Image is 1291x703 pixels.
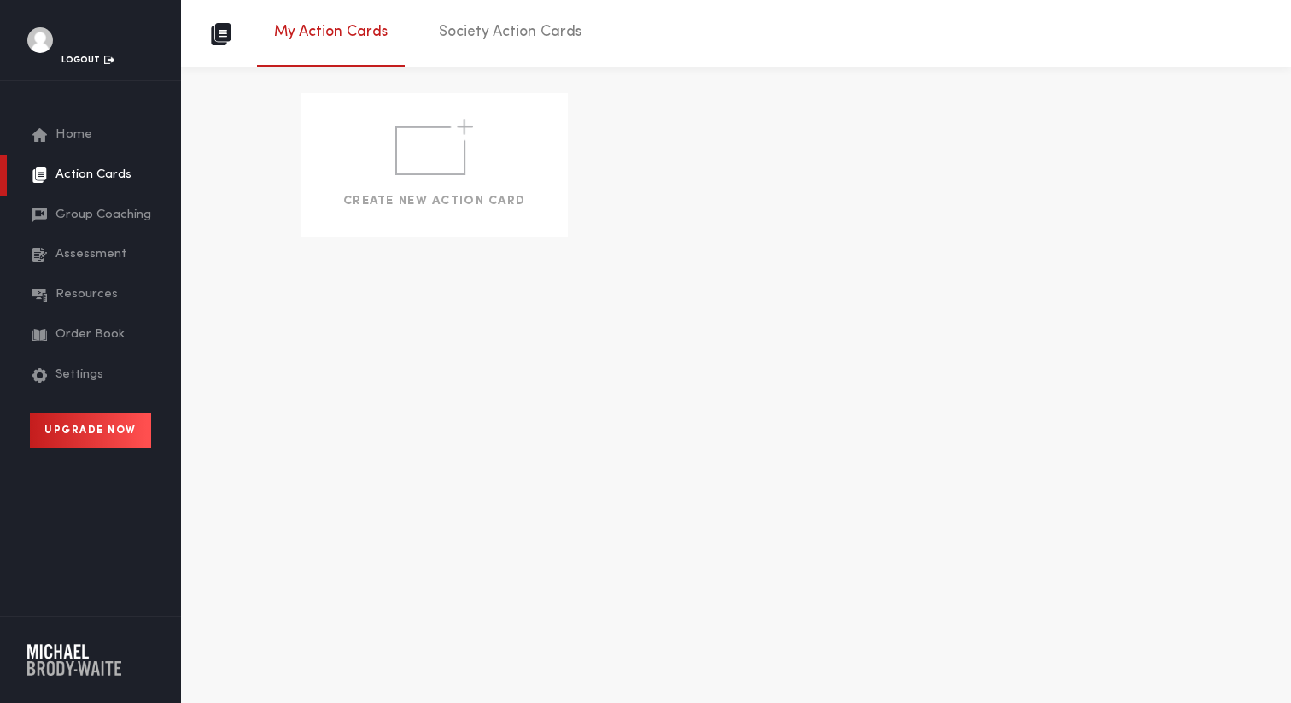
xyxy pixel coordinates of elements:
span: Group Coaching [55,206,151,226]
a: Settings [32,355,155,395]
a: Logout [61,56,114,64]
p: Create New Action Card [326,192,542,211]
a: Resources [32,275,155,315]
a: Order Book [32,315,155,355]
span: Settings [55,366,103,385]
a: Assessment [32,235,155,275]
span: Resources [55,285,118,305]
span: Order Book [55,325,125,345]
span: Assessment [55,245,126,265]
a: Society Action Cards [422,9,599,65]
a: Home [32,115,155,155]
span: Action Cards [55,166,131,185]
a: Upgrade Now [30,413,151,448]
a: Action Cards [32,155,155,196]
a: My Action Cards [257,9,405,67]
span: Home [55,126,92,145]
a: Create New Action Card [301,93,568,236]
a: Group Coaching [32,196,155,236]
